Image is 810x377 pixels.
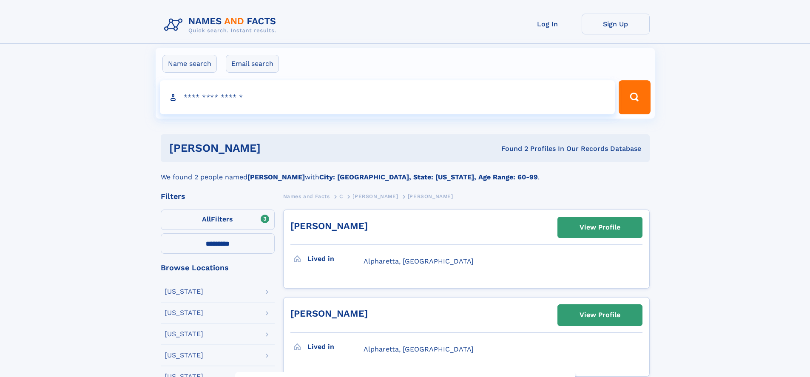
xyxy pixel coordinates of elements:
[339,191,343,201] a: C
[162,55,217,73] label: Name search
[283,191,330,201] a: Names and Facts
[619,80,650,114] button: Search Button
[165,352,203,359] div: [US_STATE]
[580,218,620,237] div: View Profile
[290,221,368,231] a: [PERSON_NAME]
[290,308,368,319] a: [PERSON_NAME]
[364,345,474,353] span: Alpharetta, [GEOGRAPHIC_DATA]
[161,14,283,37] img: Logo Names and Facts
[165,309,203,316] div: [US_STATE]
[364,257,474,265] span: Alpharetta, [GEOGRAPHIC_DATA]
[202,215,211,223] span: All
[352,193,398,199] span: [PERSON_NAME]
[160,80,615,114] input: search input
[161,264,275,272] div: Browse Locations
[247,173,305,181] b: [PERSON_NAME]
[165,288,203,295] div: [US_STATE]
[339,193,343,199] span: C
[161,162,650,182] div: We found 2 people named with .
[307,340,364,354] h3: Lived in
[582,14,650,34] a: Sign Up
[558,305,642,325] a: View Profile
[161,210,275,230] label: Filters
[165,331,203,337] div: [US_STATE]
[169,143,381,153] h1: [PERSON_NAME]
[514,14,582,34] a: Log In
[558,217,642,238] a: View Profile
[226,55,279,73] label: Email search
[408,193,453,199] span: [PERSON_NAME]
[352,191,398,201] a: [PERSON_NAME]
[161,193,275,200] div: Filters
[319,173,538,181] b: City: [GEOGRAPHIC_DATA], State: [US_STATE], Age Range: 60-99
[307,252,364,266] h3: Lived in
[580,305,620,325] div: View Profile
[381,144,641,153] div: Found 2 Profiles In Our Records Database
